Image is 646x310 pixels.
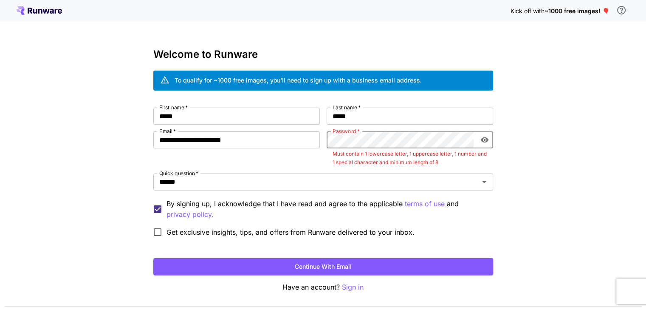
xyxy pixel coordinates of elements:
label: Quick question [159,170,198,177]
label: Password [333,128,360,135]
span: Get exclusive insights, tips, and offers from Runware delivered to your inbox. [166,227,415,237]
button: In order to qualify for free credit, you need to sign up with a business email address and click ... [613,2,630,19]
label: Last name [333,104,361,111]
button: Continue with email [153,258,493,276]
p: Must contain 1 lowercase letter, 1 uppercase letter, 1 number and 1 special character and minimum... [333,150,487,167]
label: Email [159,128,176,135]
p: terms of use [405,199,445,209]
button: By signing up, I acknowledge that I have read and agree to the applicable and privacy policy. [405,199,445,209]
p: privacy policy. [166,209,214,220]
button: Open [478,176,490,188]
button: Sign in [342,282,364,293]
button: toggle password visibility [477,132,492,148]
span: ~1000 free images! 🎈 [544,7,609,14]
p: Have an account? [153,282,493,293]
h3: Welcome to Runware [153,48,493,60]
span: Kick off with [511,7,544,14]
button: By signing up, I acknowledge that I have read and agree to the applicable terms of use and [166,209,214,220]
div: To qualify for ~1000 free images, you’ll need to sign up with a business email address. [175,76,422,85]
label: First name [159,104,188,111]
p: By signing up, I acknowledge that I have read and agree to the applicable and [166,199,486,220]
